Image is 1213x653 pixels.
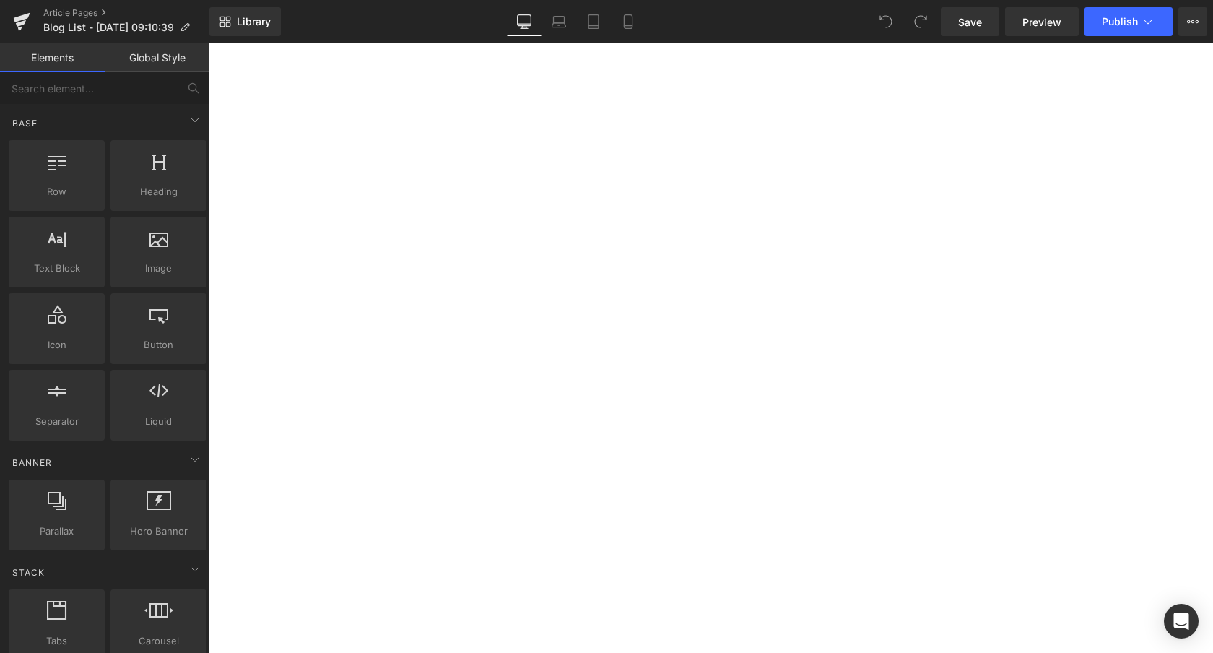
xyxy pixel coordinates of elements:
[43,7,209,19] a: Article Pages
[1102,16,1138,27] span: Publish
[115,524,202,539] span: Hero Banner
[11,566,46,579] span: Stack
[1178,7,1207,36] button: More
[13,261,100,276] span: Text Block
[13,633,100,649] span: Tabs
[906,7,935,36] button: Redo
[43,22,174,33] span: Blog List - [DATE] 09:10:39
[115,261,202,276] span: Image
[237,15,271,28] span: Library
[209,7,281,36] a: New Library
[11,456,53,470] span: Banner
[958,14,982,30] span: Save
[1164,604,1199,639] div: Open Intercom Messenger
[13,414,100,429] span: Separator
[105,43,209,72] a: Global Style
[1084,7,1173,36] button: Publish
[576,7,611,36] a: Tablet
[871,7,900,36] button: Undo
[115,337,202,353] span: Button
[115,633,202,649] span: Carousel
[1005,7,1079,36] a: Preview
[611,7,645,36] a: Mobile
[13,524,100,539] span: Parallax
[115,414,202,429] span: Liquid
[13,337,100,353] span: Icon
[542,7,576,36] a: Laptop
[13,184,100,199] span: Row
[1022,14,1061,30] span: Preview
[507,7,542,36] a: Desktop
[115,184,202,199] span: Heading
[11,116,39,130] span: Base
